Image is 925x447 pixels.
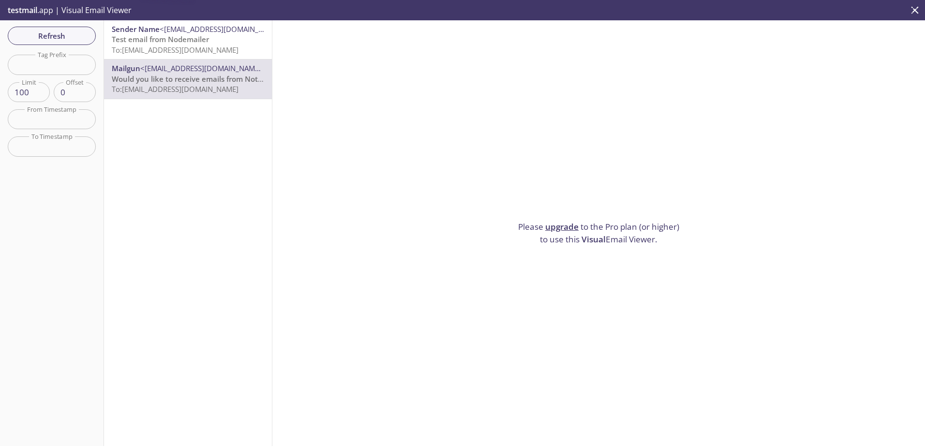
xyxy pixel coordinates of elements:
[545,221,579,232] a: upgrade
[514,221,684,245] p: Please to the Pro plan (or higher) to use this Email Viewer.
[104,20,272,99] nav: emails
[112,34,209,44] span: Test email from Nodemailer
[8,27,96,45] button: Refresh
[112,45,239,55] span: To: [EMAIL_ADDRESS][DOMAIN_NAME]
[8,5,37,15] span: testmail
[112,74,341,84] span: Would you like to receive emails from Not Applicable on Mailgun?
[15,30,88,42] span: Refresh
[140,63,266,73] span: <[EMAIL_ADDRESS][DOMAIN_NAME]>
[160,24,285,34] span: <[EMAIL_ADDRESS][DOMAIN_NAME]>
[112,63,140,73] span: Mailgun
[112,84,239,94] span: To: [EMAIL_ADDRESS][DOMAIN_NAME]
[112,24,160,34] span: Sender Name
[582,234,606,245] span: Visual
[104,20,272,59] div: Sender Name<[EMAIL_ADDRESS][DOMAIN_NAME]>Test email from NodemailerTo:[EMAIL_ADDRESS][DOMAIN_NAME]
[104,60,272,98] div: Mailgun<[EMAIL_ADDRESS][DOMAIN_NAME]>Would you like to receive emails from Not Applicable on Mail...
